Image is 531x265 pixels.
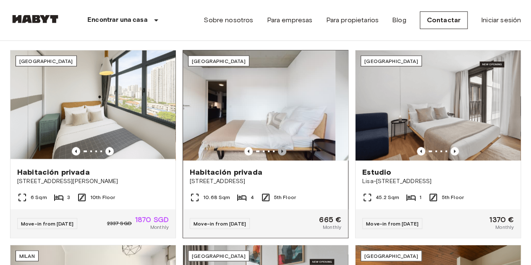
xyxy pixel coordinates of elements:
a: Iniciar sesión [481,15,521,25]
span: Monthly [495,223,514,231]
span: [STREET_ADDRESS] [190,177,341,186]
span: [GEOGRAPHIC_DATA] [19,58,73,64]
span: 2337 SGD [107,220,132,227]
p: Encontrar una casa [87,15,148,25]
a: Para propietarios [326,15,379,25]
button: Previous image [278,147,286,155]
span: 1870 SGD [135,216,169,223]
span: Lisa-[STREET_ADDRESS] [362,177,514,186]
span: 6 Sqm [31,194,47,201]
span: Move-in from [DATE] [366,220,419,227]
a: Marketing picture of unit SG-01-116-001-02Previous imagePrevious image[GEOGRAPHIC_DATA]Habitación... [10,50,176,238]
span: [GEOGRAPHIC_DATA] [192,253,246,259]
span: Milan [19,253,35,259]
a: Blog [392,15,406,25]
span: Estudio [362,167,391,177]
span: 10th Floor [90,194,115,201]
a: Para empresas [267,15,312,25]
span: Habitación privada [17,167,90,177]
img: Marketing picture of unit SG-01-116-001-02 [10,50,175,160]
span: [GEOGRAPHIC_DATA] [364,253,418,259]
a: Sobre nosotros [204,15,253,25]
span: [GEOGRAPHIC_DATA] [192,58,246,64]
span: 3 [67,194,70,201]
span: 4 [250,194,254,201]
span: Monthly [150,223,169,231]
span: Habitación privada [190,167,262,177]
span: Move-in from [DATE] [194,220,246,227]
span: [STREET_ADDRESS][PERSON_NAME] [17,177,169,186]
button: Previous image [450,147,459,155]
span: 5th Floor [274,194,296,201]
span: Move-in from [DATE] [21,220,73,227]
a: Contactar [420,11,468,29]
button: Previous image [72,147,80,155]
span: 1 [419,194,421,201]
span: 1370 € [489,216,514,223]
img: Habyt [10,15,60,23]
span: 45.2 Sqm [376,194,399,201]
a: Previous imagePrevious image[GEOGRAPHIC_DATA]Habitación privada[STREET_ADDRESS]10.68 Sqm45th Floo... [183,50,348,238]
span: Monthly [323,223,341,231]
span: [GEOGRAPHIC_DATA] [364,58,418,64]
button: Previous image [244,147,253,155]
img: Marketing picture of unit DE-04-037-026-03Q [170,50,335,160]
button: Previous image [417,147,425,155]
a: Marketing picture of unit DE-01-489-503-001Previous imagePrevious image[GEOGRAPHIC_DATA]EstudioLi... [355,50,521,238]
button: Previous image [105,147,114,155]
span: 10.68 Sqm [203,194,230,201]
img: Marketing picture of unit DE-01-489-503-001 [356,50,521,160]
span: 5th Floor [442,194,463,201]
span: 665 € [319,216,341,223]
